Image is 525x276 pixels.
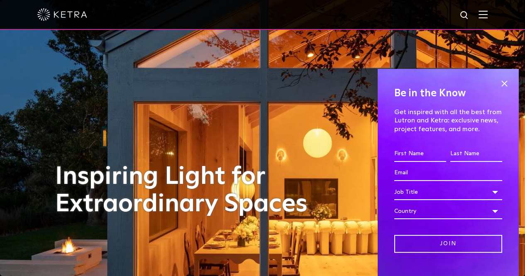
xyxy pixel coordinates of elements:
img: ketra-logo-2019-white [37,8,87,21]
div: Country [394,203,502,219]
input: Email [394,165,502,181]
p: Get inspired with all the best from Lutron and Ketra: exclusive news, project features, and more. [394,108,502,134]
h4: Be in the Know [394,85,502,101]
div: Job Title [394,184,502,200]
img: Hamburger%20Nav.svg [479,10,488,18]
input: Last Name [450,146,502,162]
input: Join [394,235,502,253]
h1: Inspiring Light for Extraordinary Spaces [55,163,325,218]
img: search icon [459,10,470,21]
input: First Name [394,146,446,162]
